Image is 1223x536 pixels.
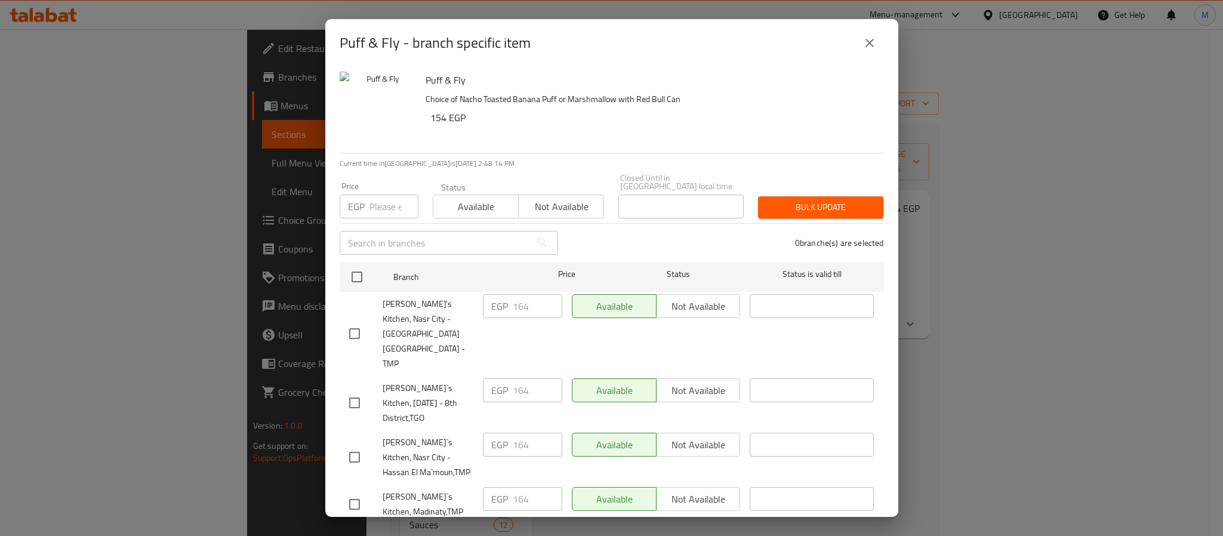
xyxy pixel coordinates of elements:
span: Status [616,267,740,282]
h6: Puff & Fly [426,72,874,88]
h6: 154 EGP [430,109,874,126]
span: Price [527,267,606,282]
span: [PERSON_NAME]`s Kitchen, Nasr City - Hassan El Ma`moun,TMP [383,435,473,480]
span: Available [438,198,514,215]
p: 0 branche(s) are selected [795,237,884,249]
input: Please enter price [513,487,562,511]
p: Choice of Nacho Toasted Banana Puff or Marshmallow with Red Bull Can [426,92,874,107]
input: Please enter price [369,195,418,218]
span: [PERSON_NAME]'s Kitchen, Nasr City - [GEOGRAPHIC_DATA] [GEOGRAPHIC_DATA] - TMP [383,297,473,371]
span: Bulk update [768,200,874,215]
p: EGP [491,299,508,313]
input: Please enter price [513,433,562,457]
p: Current time in [GEOGRAPHIC_DATA] is [DATE] 2:48:14 PM [340,158,884,169]
input: Search in branches [340,231,531,255]
span: [PERSON_NAME]`s Kitchen, [DATE] - 8th District,TGO [383,381,473,426]
span: Not available [523,198,599,215]
button: Available [433,195,519,218]
span: [PERSON_NAME]`s Kitchen, Madinaty,TMP [383,489,473,519]
p: EGP [491,438,508,452]
input: Please enter price [513,294,562,318]
span: Branch [393,270,517,285]
input: Please enter price [513,378,562,402]
p: EGP [348,199,365,214]
button: Bulk update [758,196,883,218]
p: EGP [491,492,508,506]
button: close [855,29,884,57]
h2: Puff & Fly - branch specific item [340,33,531,53]
span: Status is valid till [750,267,874,282]
p: EGP [491,383,508,398]
img: Puff & Fly [340,72,416,148]
button: Not available [518,195,604,218]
